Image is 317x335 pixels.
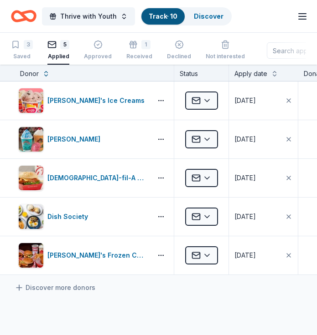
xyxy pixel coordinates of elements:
div: 5 [60,40,69,49]
div: [DATE] [234,134,256,145]
button: Image for Bahama Buck's[PERSON_NAME] [18,127,148,152]
div: [DATE] [234,95,256,106]
button: Image for Freddy's Frozen Custard & Steakburgers[PERSON_NAME]'s Frozen Custard & Steakburgers [18,243,148,268]
div: [DATE] [234,250,256,261]
div: [PERSON_NAME]'s Ice Creams [47,95,148,106]
div: Approved [84,53,112,60]
button: 5Applied [47,36,69,65]
a: Track· 10 [149,12,177,20]
span: Thrive with Youth [60,11,117,22]
div: Declined [167,53,191,60]
button: Track· 10Discover [140,7,232,25]
button: Image for Dish SocietyDish Society [18,204,148,229]
div: Dish Society [47,211,92,222]
div: [DATE] [234,173,256,183]
div: [PERSON_NAME] [47,134,104,145]
img: Image for Dish Society [19,204,43,229]
img: Image for Amy's Ice Creams [19,88,43,113]
div: Saved [11,53,33,60]
div: Apply date [234,68,267,79]
a: Home [11,5,36,27]
button: Declined [167,36,191,65]
div: Received [126,53,152,60]
div: 3 [24,40,33,49]
button: Image for Amy's Ice Creams[PERSON_NAME]'s Ice Creams [18,88,148,113]
div: 1 [141,40,151,49]
button: Thrive with Youth [42,7,135,25]
button: [DATE] [229,236,298,274]
button: 3Saved [11,36,33,65]
div: Status [174,65,229,81]
img: Image for Chick-fil-A (Houston) [19,166,43,190]
button: 1Received [126,36,152,65]
div: [PERSON_NAME]'s Frozen Custard & Steakburgers [47,250,148,261]
div: [DATE] [234,211,256,222]
button: [DATE] [229,198,298,236]
a: Discover [194,12,223,20]
button: [DATE] [229,81,298,120]
button: [DATE] [229,159,298,197]
div: [DEMOGRAPHIC_DATA]-fil-A ([GEOGRAPHIC_DATA]) [47,173,148,183]
a: Discover more donors [15,282,95,293]
button: Not interested [206,36,245,65]
img: Image for Bahama Buck's [19,127,43,152]
div: Not interested [206,53,245,60]
button: Approved [84,36,112,65]
img: Image for Freddy's Frozen Custard & Steakburgers [19,243,43,268]
div: Donor [20,68,39,79]
div: Applied [47,53,69,60]
button: [DATE] [229,120,298,158]
button: Image for Chick-fil-A (Houston)[DEMOGRAPHIC_DATA]-fil-A ([GEOGRAPHIC_DATA]) [18,165,148,191]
